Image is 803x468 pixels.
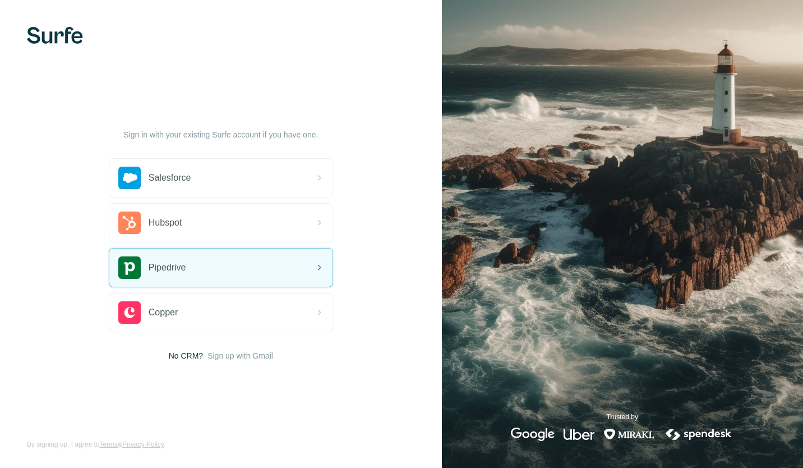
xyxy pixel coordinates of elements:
[149,216,182,230] span: Hubspot
[207,350,273,361] button: Sign up with Gmail
[123,129,318,140] p: Sign in with your existing Surfe account if you have one.
[511,428,555,441] img: google's logo
[109,107,333,125] h1: Let’s get started!
[122,441,164,448] a: Privacy Policy
[118,256,141,279] img: pipedrive's logo
[664,428,733,441] img: spendesk's logo
[169,350,203,361] span: No CRM?
[603,428,655,441] img: mirakl's logo
[118,167,141,189] img: salesforce's logo
[118,301,141,324] img: copper's logo
[607,412,638,422] p: Trusted by
[27,439,164,449] span: By signing up, I agree to &
[149,306,178,319] span: Copper
[149,261,186,274] span: Pipedrive
[99,441,118,448] a: Terms
[149,171,191,185] span: Salesforce
[27,27,83,44] img: Surfe's logo
[118,212,141,234] img: hubspot's logo
[564,428,594,441] img: uber's logo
